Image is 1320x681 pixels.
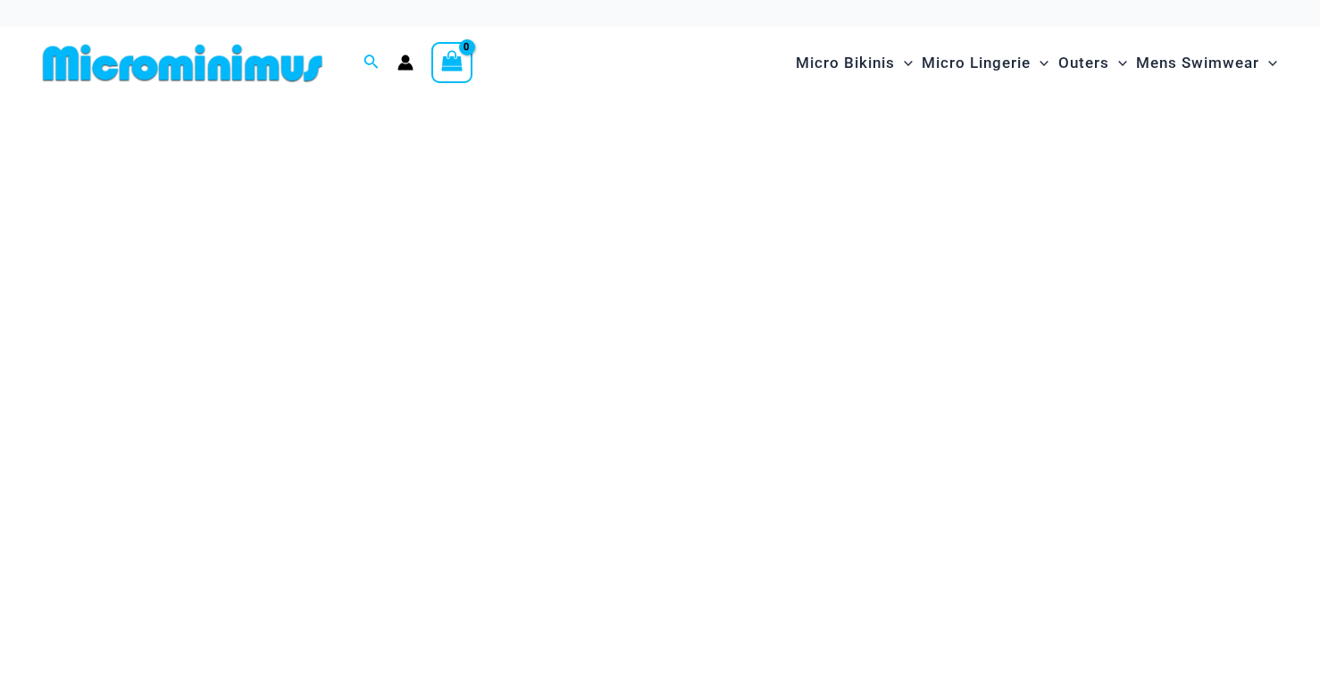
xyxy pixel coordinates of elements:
[363,52,380,74] a: Search icon link
[917,36,1053,90] a: Micro LingerieMenu ToggleMenu Toggle
[36,43,330,83] img: MM SHOP LOGO FLAT
[796,40,895,86] span: Micro Bikinis
[1109,40,1127,86] span: Menu Toggle
[1132,36,1282,90] a: Mens SwimwearMenu ToggleMenu Toggle
[1259,40,1277,86] span: Menu Toggle
[397,55,414,71] a: Account icon link
[791,36,917,90] a: Micro BikinisMenu ToggleMenu Toggle
[1136,40,1259,86] span: Mens Swimwear
[1054,36,1132,90] a: OutersMenu ToggleMenu Toggle
[431,42,472,83] a: View Shopping Cart, empty
[1058,40,1109,86] span: Outers
[789,33,1284,93] nav: Site Navigation
[895,40,913,86] span: Menu Toggle
[1031,40,1048,86] span: Menu Toggle
[922,40,1031,86] span: Micro Lingerie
